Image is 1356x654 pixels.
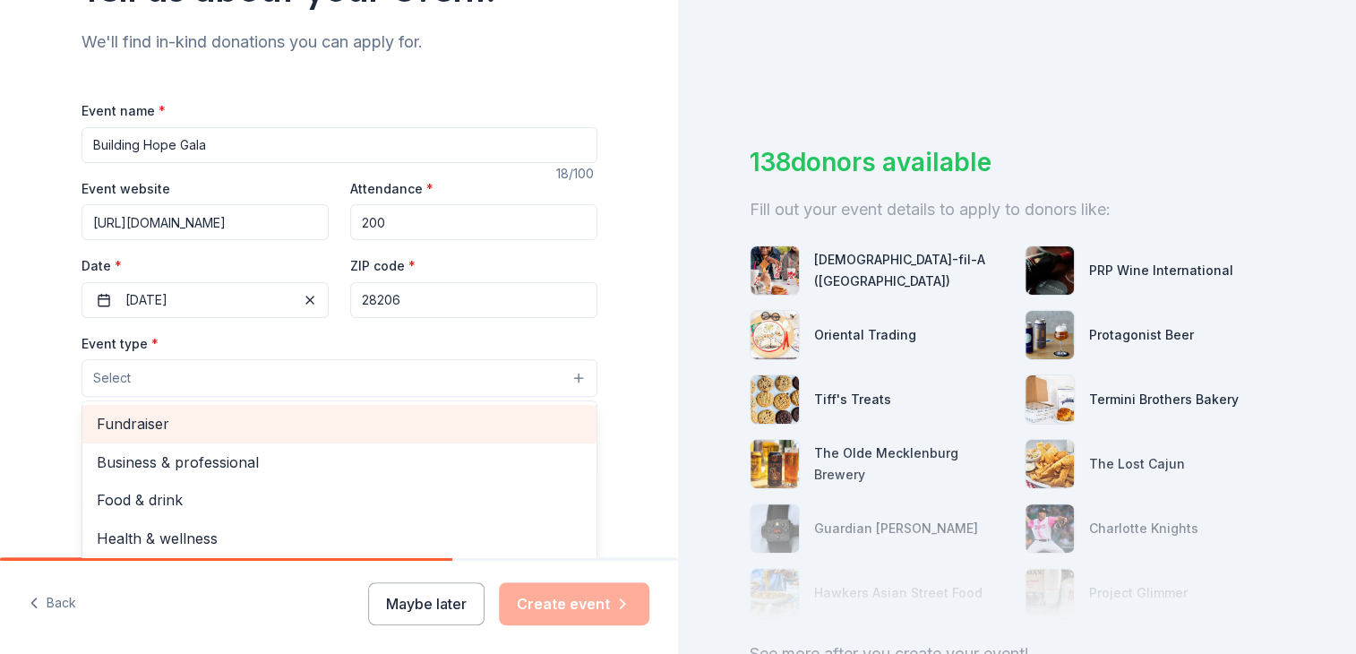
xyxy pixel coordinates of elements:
span: Food & drink [97,488,582,512]
div: Select [82,400,597,615]
button: Select [82,359,597,397]
span: Fundraiser [97,412,582,435]
span: Health & wellness [97,527,582,550]
span: Select [93,367,131,389]
span: Business & professional [97,451,582,474]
